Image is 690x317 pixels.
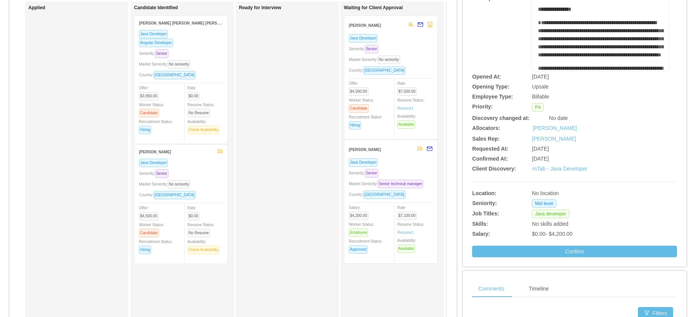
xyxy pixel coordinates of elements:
[349,158,378,167] span: Java Developer
[532,74,549,80] span: [DATE]
[139,92,159,100] span: $3,950.00
[349,182,426,186] span: Market Seniority:
[349,148,381,152] strong: [PERSON_NAME]
[134,5,241,11] h1: Candidate Identified
[139,240,173,252] span: Recruitment Status:
[139,182,193,186] span: Market Seniority:
[139,126,151,134] span: Hiring
[155,49,168,58] span: Senior
[532,189,634,197] div: No location
[472,74,501,80] b: Opened At:
[472,166,516,172] b: Client Discovery:
[532,136,576,142] a: [PERSON_NAME]
[349,121,361,130] span: Hiring
[139,30,168,38] span: Java Developer
[188,126,220,134] span: Check Availability
[378,56,400,64] span: No seniority
[139,159,168,167] span: Java Developer
[139,109,159,117] span: Candidate
[349,171,381,175] span: Seniority:
[139,51,172,56] span: Seniority:
[472,103,493,110] b: Priority:
[472,136,500,142] b: Sales Rep:
[188,206,203,218] span: Rate
[349,245,368,254] span: Approved
[532,156,549,162] span: [DATE]
[349,212,368,220] span: $4,200.00
[28,5,136,11] h1: Applied
[472,231,490,237] b: Salary:
[423,143,433,155] button: mail
[349,81,371,94] span: Offer:
[349,222,374,235] span: Worker Status:
[168,60,190,69] span: No seniority
[344,5,451,11] h1: Waiting for Client Approval
[239,5,346,11] h1: Ready for Interview
[532,94,549,100] span: Billable
[188,86,203,98] span: Rate
[349,104,369,113] span: Candidate
[188,120,223,132] span: Availability:
[472,84,509,90] b: Opening Type:
[154,71,196,79] span: [GEOGRAPHIC_DATA]
[139,103,164,115] span: Worker Status:
[549,115,568,121] span: No date
[533,124,577,132] a: [PERSON_NAME]
[349,68,409,72] span: Country:
[139,229,159,237] span: Candidate
[397,212,417,220] span: $7,100.00
[427,22,433,27] span: robot
[408,22,414,27] span: team
[397,98,425,110] span: Resume Status:
[188,92,199,100] span: $0.00
[188,223,215,235] span: Resume Status:
[397,114,418,126] span: Availability:
[188,103,215,115] span: Resume Status:
[188,212,199,220] span: $0.00
[378,180,423,188] span: Senior technical manager
[139,20,237,26] strong: [PERSON_NAME] [PERSON_NAME] [PERSON_NAME]
[397,120,415,129] span: Available
[349,205,371,218] span: Salary:
[188,246,220,254] span: Check Availability
[532,84,549,90] span: Upsale
[139,206,162,218] span: Offer:
[154,191,196,199] span: [GEOGRAPHIC_DATA]
[188,229,210,237] span: No Resume
[472,146,508,152] b: Requested At:
[472,200,497,206] b: Seniority:
[472,246,677,257] button: Confirm
[532,146,549,152] span: [DATE]
[168,180,190,189] span: No seniority
[349,87,368,96] span: $4,500.00
[349,23,381,28] strong: [PERSON_NAME]
[139,212,159,220] span: $4,500.00
[365,169,378,177] span: Senior
[532,210,569,218] span: Java developer
[472,156,508,162] b: Confirmed At:
[139,150,171,154] strong: [PERSON_NAME]
[472,280,510,297] div: Comments
[397,230,414,235] a: Resume1
[532,103,544,112] span: P4
[532,221,568,227] span: No skills added
[349,239,383,251] span: Recruitment Status:
[397,105,414,111] a: Resume1
[532,166,587,172] a: mTab - Java Developer
[139,193,199,197] span: Country:
[217,149,223,154] span: flag
[139,246,151,254] span: Hiring
[417,146,423,151] span: flag
[365,45,378,53] span: Senior
[532,231,572,237] span: $0.00 - $4,200.00
[349,192,409,197] span: Country:
[472,190,496,196] b: Location:
[472,115,529,121] b: Discovery changed at:
[414,19,423,31] button: mail
[363,191,405,199] span: [GEOGRAPHIC_DATA]
[538,5,662,82] div: rdw-editor
[472,125,500,131] b: Allocators:
[188,240,223,252] span: Availability:
[349,57,403,62] span: Market Seniority:
[349,228,368,237] span: Employee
